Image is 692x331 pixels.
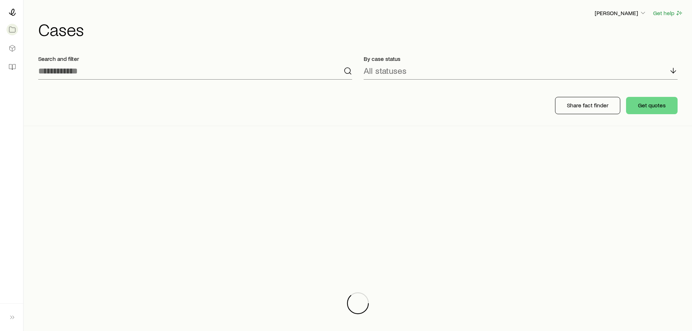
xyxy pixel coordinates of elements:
[364,66,407,76] p: All statuses
[594,9,647,18] button: [PERSON_NAME]
[626,97,678,114] button: Get quotes
[595,9,647,17] p: [PERSON_NAME]
[38,55,352,62] p: Search and filter
[567,102,608,109] p: Share fact finder
[364,55,678,62] p: By case status
[38,21,683,38] h1: Cases
[555,97,620,114] button: Share fact finder
[653,9,683,17] button: Get help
